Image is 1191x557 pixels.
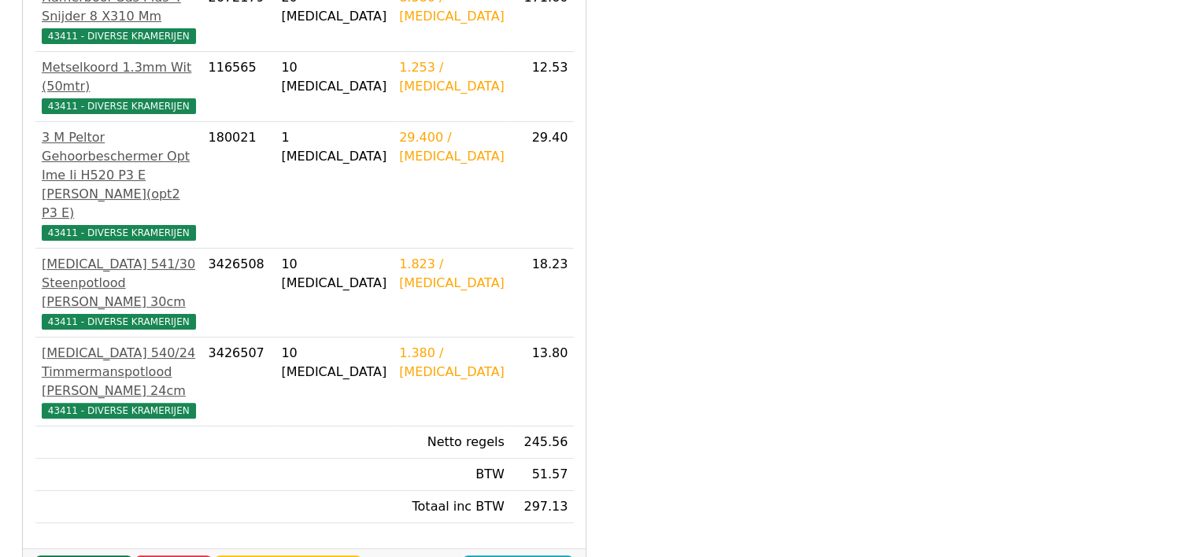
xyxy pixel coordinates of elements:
td: 180021 [202,122,276,249]
span: 43411 - DIVERSE KRAMERIJEN [42,314,196,330]
span: 43411 - DIVERSE KRAMERIJEN [42,225,196,241]
div: 10 [MEDICAL_DATA] [281,344,387,382]
div: 29.400 / [MEDICAL_DATA] [399,128,505,166]
td: 18.23 [511,249,575,338]
a: [MEDICAL_DATA] 540/24 Timmermanspotlood [PERSON_NAME] 24cm43411 - DIVERSE KRAMERIJEN [42,344,196,419]
span: 43411 - DIVERSE KRAMERIJEN [42,98,196,114]
div: 10 [MEDICAL_DATA] [281,255,387,293]
a: 3 M Peltor Gehoorbeschermer Opt Ime Ii H520 P3 E [PERSON_NAME](opt2 P3 E)43411 - DIVERSE KRAMERIJEN [42,128,196,242]
td: 116565 [202,52,276,122]
td: 3426507 [202,338,276,426]
td: 12.53 [511,52,575,122]
span: 43411 - DIVERSE KRAMERIJEN [42,403,196,419]
div: 1.253 / [MEDICAL_DATA] [399,58,505,96]
div: 1.823 / [MEDICAL_DATA] [399,255,505,293]
td: 13.80 [511,338,575,426]
td: Totaal inc BTW [393,491,511,523]
td: BTW [393,459,511,491]
a: [MEDICAL_DATA] 541/30 Steenpotlood [PERSON_NAME] 30cm43411 - DIVERSE KRAMERIJEN [42,255,196,330]
span: 43411 - DIVERSE KRAMERIJEN [42,28,196,44]
td: Netto regels [393,426,511,459]
div: 1.380 / [MEDICAL_DATA] [399,344,505,382]
div: [MEDICAL_DATA] 541/30 Steenpotlood [PERSON_NAME] 30cm [42,255,196,312]
td: 297.13 [511,491,575,523]
td: 3426508 [202,249,276,338]
div: [MEDICAL_DATA] 540/24 Timmermanspotlood [PERSON_NAME] 24cm [42,344,196,400]
td: 51.57 [511,459,575,491]
div: 10 [MEDICAL_DATA] [281,58,387,96]
div: 1 [MEDICAL_DATA] [281,128,387,166]
div: Metselkoord 1.3mm Wit (50mtr) [42,58,196,96]
a: Metselkoord 1.3mm Wit (50mtr)43411 - DIVERSE KRAMERIJEN [42,58,196,115]
td: 29.40 [511,122,575,249]
div: 3 M Peltor Gehoorbeschermer Opt Ime Ii H520 P3 E [PERSON_NAME](opt2 P3 E) [42,128,196,223]
td: 245.56 [511,426,575,459]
